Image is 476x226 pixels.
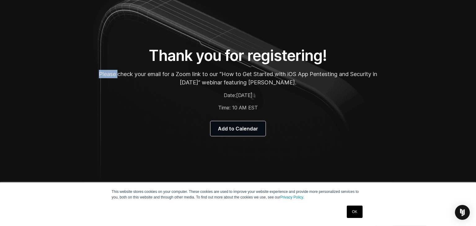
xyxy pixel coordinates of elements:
[280,195,304,199] a: Privacy Policy.
[347,206,363,218] a: OK
[99,92,377,99] p: Date:
[455,205,470,220] div: Open Intercom Messenger
[112,189,364,200] p: This website stores cookies on your computer. These cookies are used to improve your website expe...
[99,70,377,87] p: Please check your email for a Zoom link to our “How to Get Started with iOS App Pentesting and Se...
[236,92,253,98] span: [DATE]
[99,46,377,65] h1: Thank you for registering!
[210,121,266,136] a: Add to Calendar
[99,104,377,111] p: Time: 10 AM EST
[218,125,258,132] span: Add to Calendar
